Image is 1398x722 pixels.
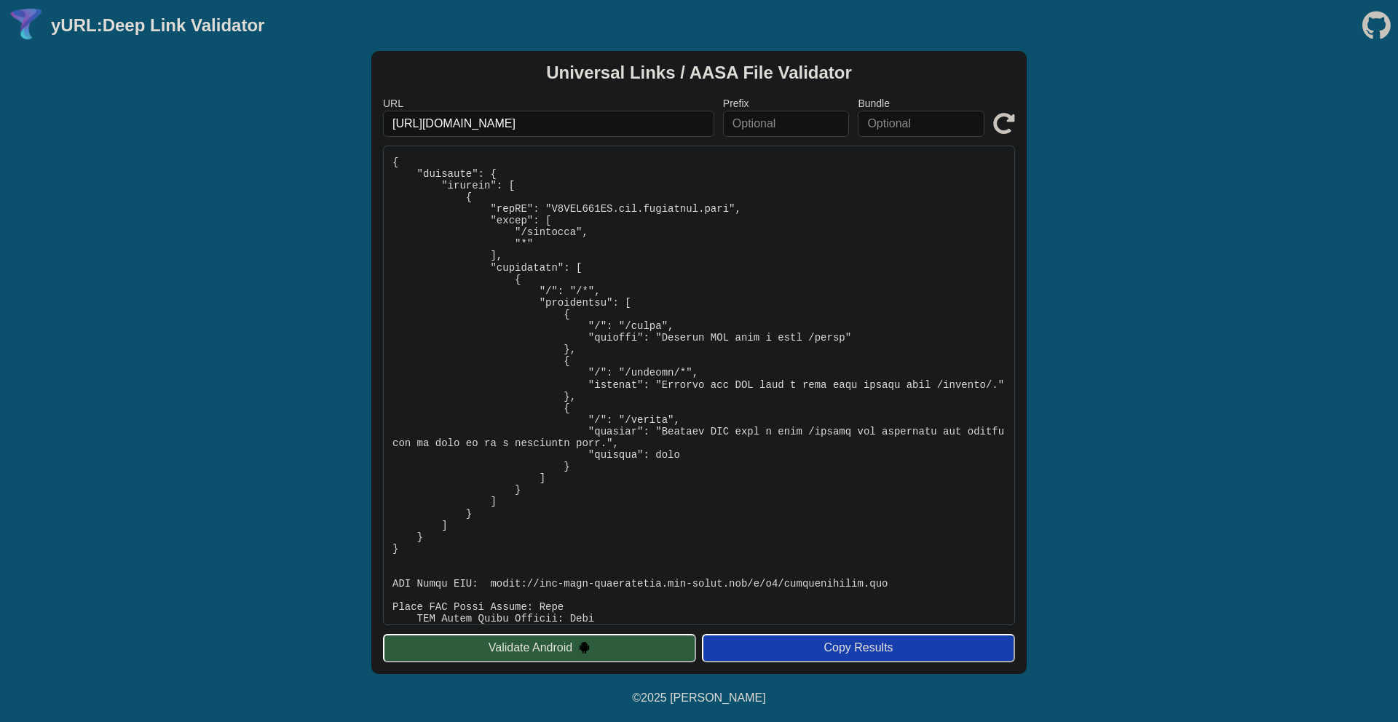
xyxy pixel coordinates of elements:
[632,674,765,722] footer: ©
[383,98,714,109] label: URL
[383,111,714,137] input: Required
[858,98,984,109] label: Bundle
[723,98,850,109] label: Prefix
[383,146,1015,625] pre: Lorem ipsu do: sitam://consecteturad.eli/.sedd-eiusm/tempo-inc-utla-etdoloremag Al Enimadmi: Veni...
[578,641,591,654] img: droidIcon.svg
[51,15,264,36] a: yURL:Deep Link Validator
[7,7,45,44] img: yURL Logo
[383,634,696,662] button: Validate Android
[546,63,852,83] h2: Universal Links / AASA File Validator
[702,634,1015,662] button: Copy Results
[723,111,850,137] input: Optional
[641,691,667,704] span: 2025
[858,111,984,137] input: Optional
[709,641,1008,654] div: Copy Results
[670,691,766,704] a: Michael Ibragimchayev's Personal Site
